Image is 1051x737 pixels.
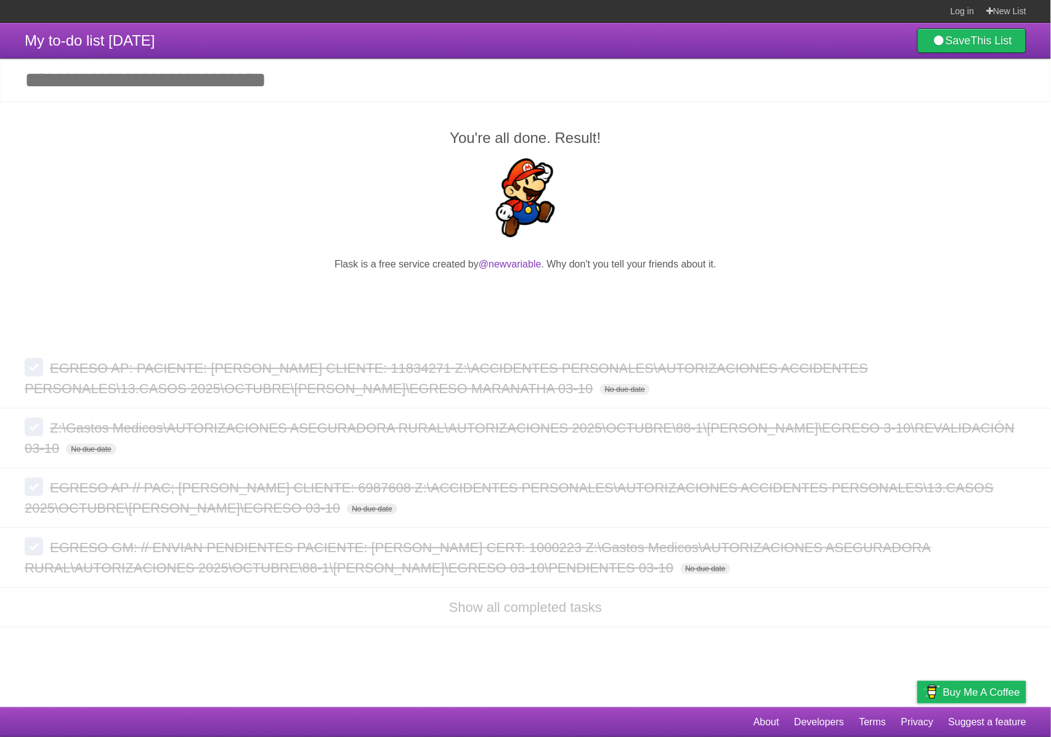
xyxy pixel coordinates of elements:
label: Done [25,478,43,496]
img: Super Mario [486,158,565,237]
span: EGRESO AP // PAC; [PERSON_NAME] CLIENTE: 6987608 Z:\ACCIDENTES PERSONALES\AUTORIZACIONES ACCIDENT... [25,480,994,516]
span: No due date [66,444,116,455]
span: EGRESO GM: // ENVIAN PENDIENTES PACIENTE: [PERSON_NAME] CERT: 1000223 Z:\Gastos Medicos\AUTORIZAC... [25,540,931,576]
span: Z:\Gastos Medicos\AUTORIZACIONES ASEGURADORA RURAL\AUTORIZACIONES 2025\OCTUBRE\88-1\[PERSON_NAME]... [25,420,1015,456]
label: Done [25,358,43,377]
a: @newvariable [479,259,542,269]
span: EGRESO AP: PACIENTE: [PERSON_NAME] CLIENTE: 11834271 Z:\ACCIDENTES PERSONALES\AUTORIZACIONES ACCI... [25,360,868,396]
h2: You're all done. Result! [25,127,1026,149]
label: Done [25,418,43,436]
a: Privacy [901,711,933,734]
a: Buy me a coffee [917,681,1026,704]
span: My to-do list [DATE] [25,32,155,49]
img: Buy me a coffee [923,682,940,702]
span: No due date [600,384,650,395]
a: SaveThis List [917,28,1026,53]
a: Show all completed tasks [449,600,602,615]
a: Developers [794,711,844,734]
a: About [753,711,779,734]
b: This List [971,35,1012,47]
iframe: X Post Button [503,287,548,304]
span: No due date [681,563,731,574]
label: Done [25,537,43,556]
a: Suggest a feature [949,711,1026,734]
a: Terms [859,711,887,734]
span: No due date [347,503,397,515]
p: Flask is a free service created by . Why don't you tell your friends about it. [25,257,1026,272]
span: Buy me a coffee [943,682,1020,703]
